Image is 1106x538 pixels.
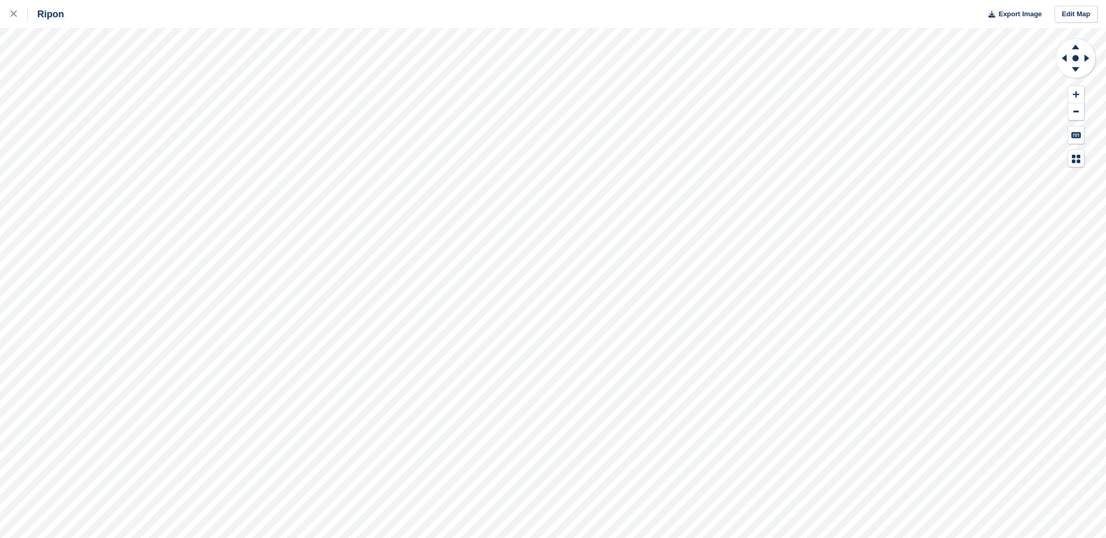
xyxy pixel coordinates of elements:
[1068,103,1084,121] button: Zoom Out
[28,8,64,20] div: Ripon
[1068,150,1084,167] button: Map Legend
[1068,126,1084,144] button: Keyboard Shortcuts
[1068,86,1084,103] button: Zoom In
[998,9,1041,19] span: Export Image
[982,6,1042,23] button: Export Image
[1055,6,1098,23] a: Edit Map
